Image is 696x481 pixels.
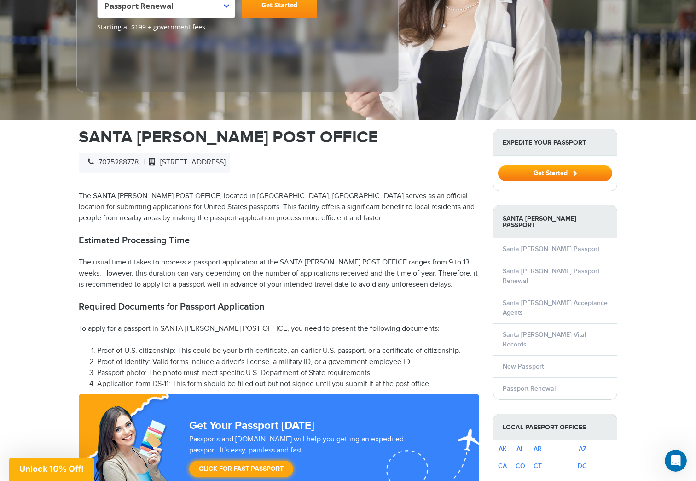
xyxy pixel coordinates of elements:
strong: Santa [PERSON_NAME] Passport [493,205,617,238]
a: Santa [PERSON_NAME] Acceptance Agents [503,299,608,317]
button: Get Started [498,165,612,181]
a: Santa [PERSON_NAME] Passport Renewal [503,267,599,285]
a: AL [516,445,524,453]
a: CO [516,462,525,470]
a: Get Started [498,169,612,176]
h1: SANTA [PERSON_NAME] POST OFFICE [79,129,479,146]
a: Click for Fast Passport [189,461,293,477]
p: To apply for a passport in SANTA [PERSON_NAME] POST OFFICE, you need to present the following doc... [79,323,479,334]
p: The SANTA [PERSON_NAME] POST OFFICE, located in [GEOGRAPHIC_DATA], [GEOGRAPHIC_DATA] serves as an... [79,191,479,224]
div: Unlock 10% Off! [9,458,94,481]
li: Proof of U.S. citizenship: This could be your birth certificate, an earlier U.S. passport, or a c... [97,346,479,357]
a: CT [534,462,542,470]
span: 7075288778 [83,158,139,167]
a: CA [498,462,507,470]
a: Santa [PERSON_NAME] Passport [503,245,599,253]
span: Starting at $199 + government fees [97,23,378,32]
a: New Passport [503,363,544,370]
a: Santa [PERSON_NAME] Vital Records [503,331,586,348]
iframe: Customer reviews powered by Trustpilot [97,36,166,82]
span: [STREET_ADDRESS] [145,158,226,167]
h2: Required Documents for Passport Application [79,301,479,312]
li: Application form DS-11: This form should be filled out but not signed until you submit it at the ... [97,379,479,390]
li: Proof of identity: Valid forms include a driver's license, a military ID, or a government employe... [97,357,479,368]
div: | [79,153,230,173]
iframe: Intercom live chat [665,450,687,472]
a: Passport Renewal [503,385,556,393]
a: AK [499,445,507,453]
p: The usual time it takes to process a passport application at the SANTA [PERSON_NAME] POST OFFICE ... [79,257,479,290]
h2: Estimated Processing Time [79,235,479,246]
li: Passport photo: The photo must meet specific U.S. Department of State requirements. [97,368,479,379]
a: AR [534,445,542,453]
strong: Expedite Your Passport [493,129,617,156]
strong: Local Passport Offices [493,414,617,440]
strong: Get Your Passport [DATE] [189,419,314,432]
span: Unlock 10% Off! [19,464,84,474]
a: AZ [579,445,586,453]
a: DC [578,462,587,470]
